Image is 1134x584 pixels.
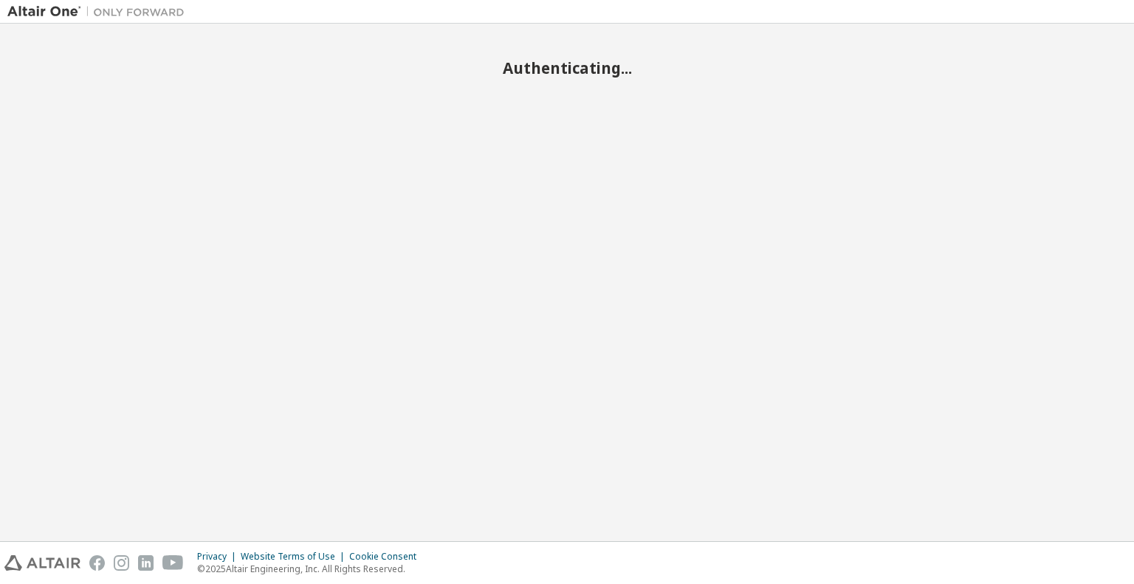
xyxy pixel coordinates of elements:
[197,563,425,575] p: © 2025 Altair Engineering, Inc. All Rights Reserved.
[7,58,1127,78] h2: Authenticating...
[89,555,105,571] img: facebook.svg
[197,551,241,563] div: Privacy
[349,551,425,563] div: Cookie Consent
[114,555,129,571] img: instagram.svg
[138,555,154,571] img: linkedin.svg
[241,551,349,563] div: Website Terms of Use
[7,4,192,19] img: Altair One
[4,555,80,571] img: altair_logo.svg
[162,555,184,571] img: youtube.svg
